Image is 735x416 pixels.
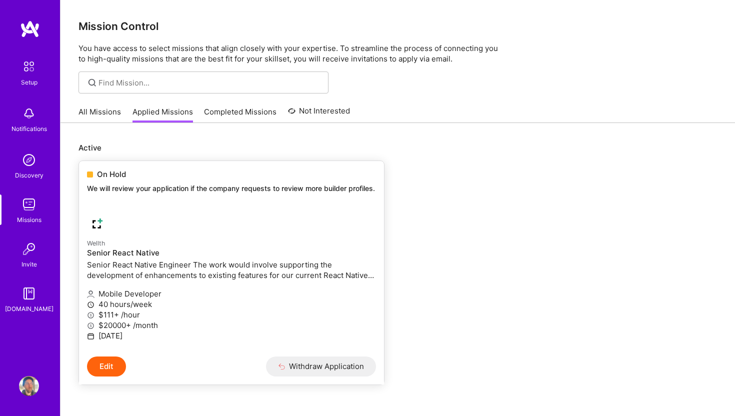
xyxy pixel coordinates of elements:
[87,320,376,330] p: $20000+ /month
[11,123,47,134] div: Notifications
[78,106,121,123] a: All Missions
[17,214,41,225] div: Missions
[87,288,376,299] p: Mobile Developer
[86,77,98,88] i: icon SearchGrey
[19,376,39,396] img: User Avatar
[19,239,39,259] img: Invite
[18,56,39,77] img: setup
[78,20,717,32] h3: Mission Control
[20,20,40,38] img: logo
[19,150,39,170] img: discovery
[87,183,376,193] p: We will review your application if the company requests to review more builder profiles.
[87,259,376,280] p: Senior React Native Engineer The work would involve supporting the development of enhancements to...
[5,303,53,314] div: [DOMAIN_NAME]
[87,290,94,298] i: icon Applicant
[21,77,37,87] div: Setup
[87,299,376,309] p: 40 hours/week
[78,43,717,64] p: You have access to select missions that align closely with your expertise. To streamline the proc...
[288,105,350,123] a: Not Interested
[87,213,107,233] img: Wellth company logo
[87,311,94,319] i: icon MoneyGray
[15,170,43,180] div: Discovery
[19,103,39,123] img: bell
[87,301,94,308] i: icon Clock
[19,283,39,303] img: guide book
[87,356,126,376] button: Edit
[87,330,376,341] p: [DATE]
[266,356,376,376] button: Withdraw Application
[78,142,717,153] p: Active
[87,332,94,340] i: icon Calendar
[87,248,376,257] h4: Senior React Native
[204,106,276,123] a: Completed Missions
[16,376,41,396] a: User Avatar
[21,259,37,269] div: Invite
[132,106,193,123] a: Applied Missions
[87,239,105,247] small: Wellth
[87,309,376,320] p: $111+ /hour
[87,322,94,329] i: icon MoneyGray
[19,194,39,214] img: teamwork
[98,77,321,88] input: Find Mission...
[97,169,126,179] span: On Hold
[79,205,384,356] a: Wellth company logoWellthSenior React NativeSenior React Native Engineer The work would involve s...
